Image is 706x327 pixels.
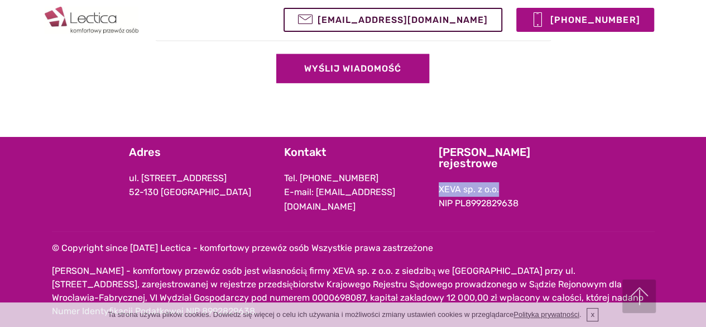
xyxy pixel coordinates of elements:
[45,7,138,34] img: Lectica-komfortowy przewóz osób
[52,241,655,255] p: © Copyright since [DATE] Lectica - komfortowy przewóz osób Wszystkie prawa zastrzeżone
[129,146,267,167] h5: Adres
[513,310,579,319] a: Polityka prywatności
[129,171,267,200] p: ul. [STREET_ADDRESS] 52-130 [GEOGRAPHIC_DATA]
[284,171,422,214] p: Tel. [PHONE_NUMBER] E-mail: [EMAIL_ADDRESS][DOMAIN_NAME]
[439,146,577,178] h5: [PERSON_NAME] rejestrowe
[276,54,429,83] button: WYŚLIJ WIADOMOŚĆ
[516,8,654,31] a: [PHONE_NUMBER]
[587,308,598,321] input: x
[52,264,655,318] p: [PERSON_NAME] - komfortowy przewóz osób jest własnością firmy XEVA sp. z o.o. z siedzibą we [GEOG...
[35,302,671,327] div: Ta strona używa plików cookies. Dowiedz się więcej o celu ich używania i możliwości zmiany ustawi...
[439,182,577,211] p: XEVA sp. z o.o. NIP PL8992829638
[284,146,422,167] h5: Kontakt
[284,8,502,31] a: [EMAIL_ADDRESS][DOMAIN_NAME]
